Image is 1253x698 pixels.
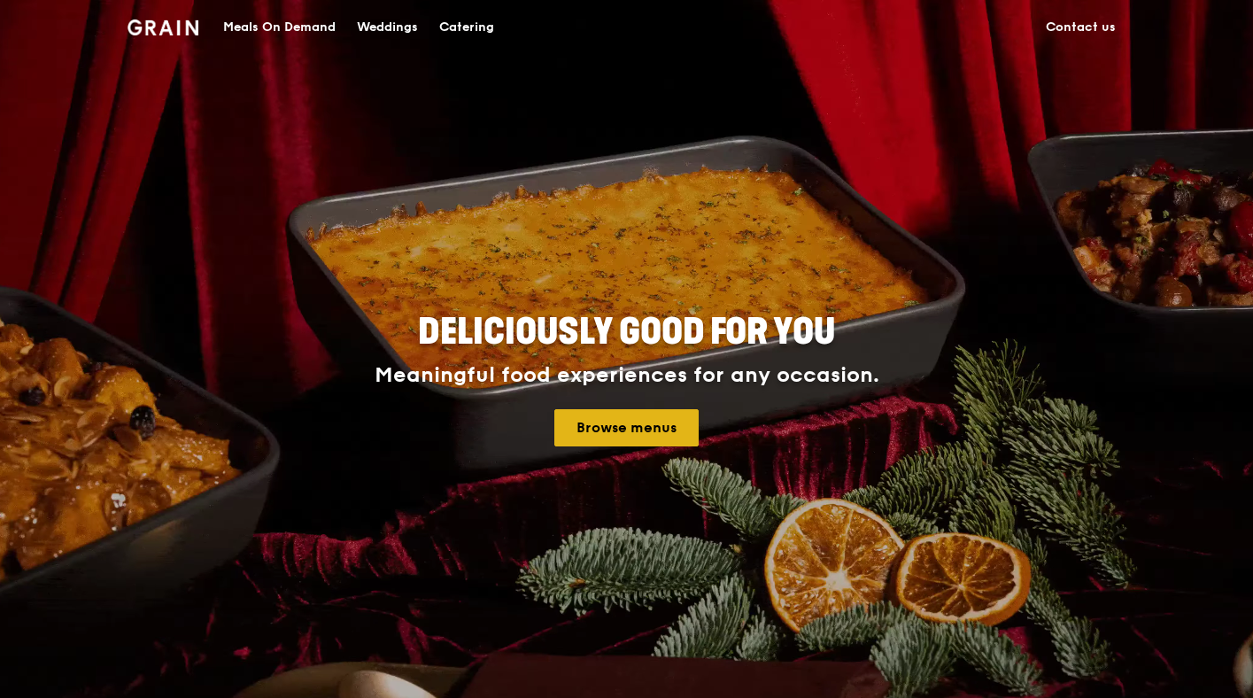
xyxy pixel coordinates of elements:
div: Catering [439,1,494,54]
div: Meals On Demand [223,1,336,54]
div: Weddings [357,1,418,54]
a: Browse menus [554,409,699,446]
img: Grain [128,19,199,35]
div: Meaningful food experiences for any occasion. [308,363,946,388]
a: Catering [429,1,505,54]
a: Contact us [1035,1,1126,54]
a: Weddings [346,1,429,54]
span: Deliciously good for you [418,311,835,353]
